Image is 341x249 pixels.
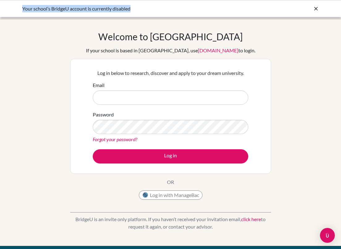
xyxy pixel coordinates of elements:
[98,31,243,42] h1: Welcome to [GEOGRAPHIC_DATA]
[93,81,104,89] label: Email
[241,216,261,222] a: click here
[139,190,202,200] button: Log in with ManageBac
[22,5,226,12] div: Your school’s BridgeU account is currently disabled
[86,47,255,54] div: If your school is based in [GEOGRAPHIC_DATA], use to login.
[167,178,174,186] p: OR
[198,47,238,53] a: [DOMAIN_NAME]
[93,136,137,142] a: Forgot your password?
[320,228,335,243] div: Open Intercom Messenger
[70,216,271,230] p: BridgeU is an invite only platform. If you haven’t received your invitation email, to request it ...
[93,111,114,118] label: Password
[93,69,248,77] p: Log in below to research, discover and apply to your dream university.
[93,149,248,164] button: Log in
